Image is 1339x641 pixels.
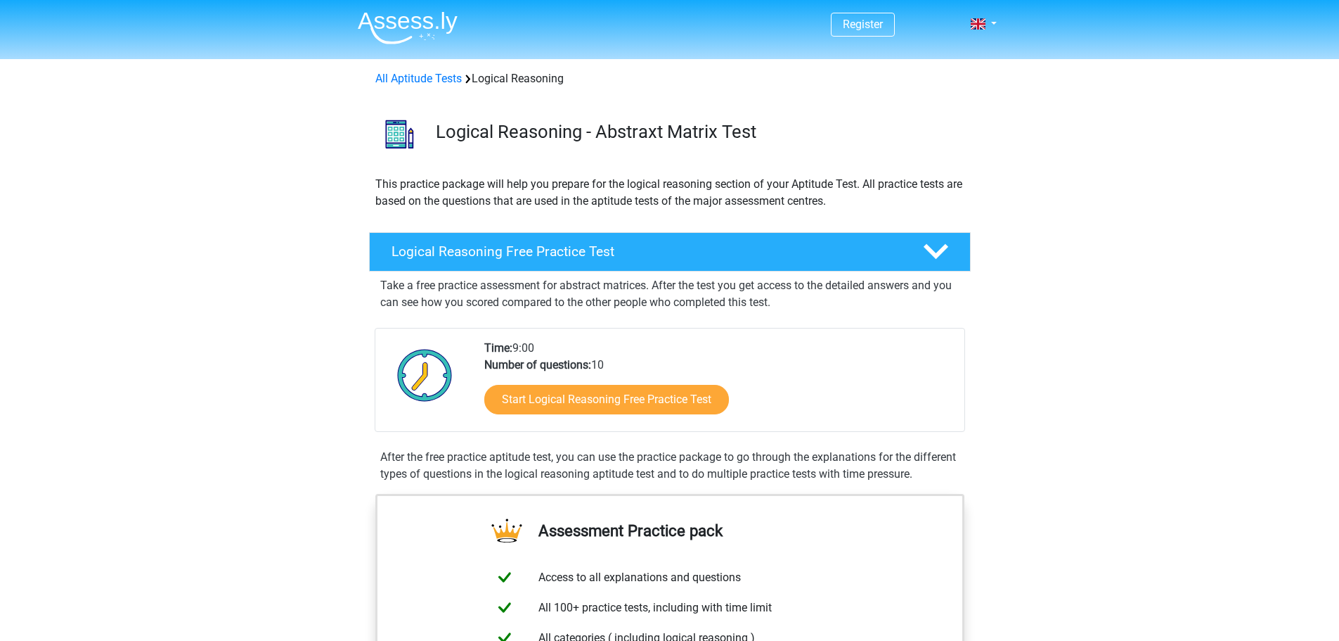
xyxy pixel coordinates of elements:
div: After the free practice aptitude test, you can use the practice package to go through the explana... [375,449,965,483]
b: Number of questions: [484,358,591,372]
a: All Aptitude Tests [375,72,462,85]
a: Logical Reasoning Free Practice Test [363,232,976,272]
h3: Logical Reasoning - Abstraxt Matrix Test [436,121,959,143]
div: 9:00 10 [474,340,964,431]
div: Logical Reasoning [370,70,970,87]
img: Assessly [358,11,458,44]
b: Time: [484,341,512,355]
p: This practice package will help you prepare for the logical reasoning section of your Aptitude Te... [375,176,964,210]
img: Clock [389,340,460,410]
img: logical reasoning [370,104,429,164]
a: Start Logical Reasoning Free Practice Test [484,385,729,414]
p: Take a free practice assessment for abstract matrices. After the test you get access to the detai... [380,277,959,311]
a: Register [843,18,883,31]
h4: Logical Reasoning Free Practice Test [392,243,900,260]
